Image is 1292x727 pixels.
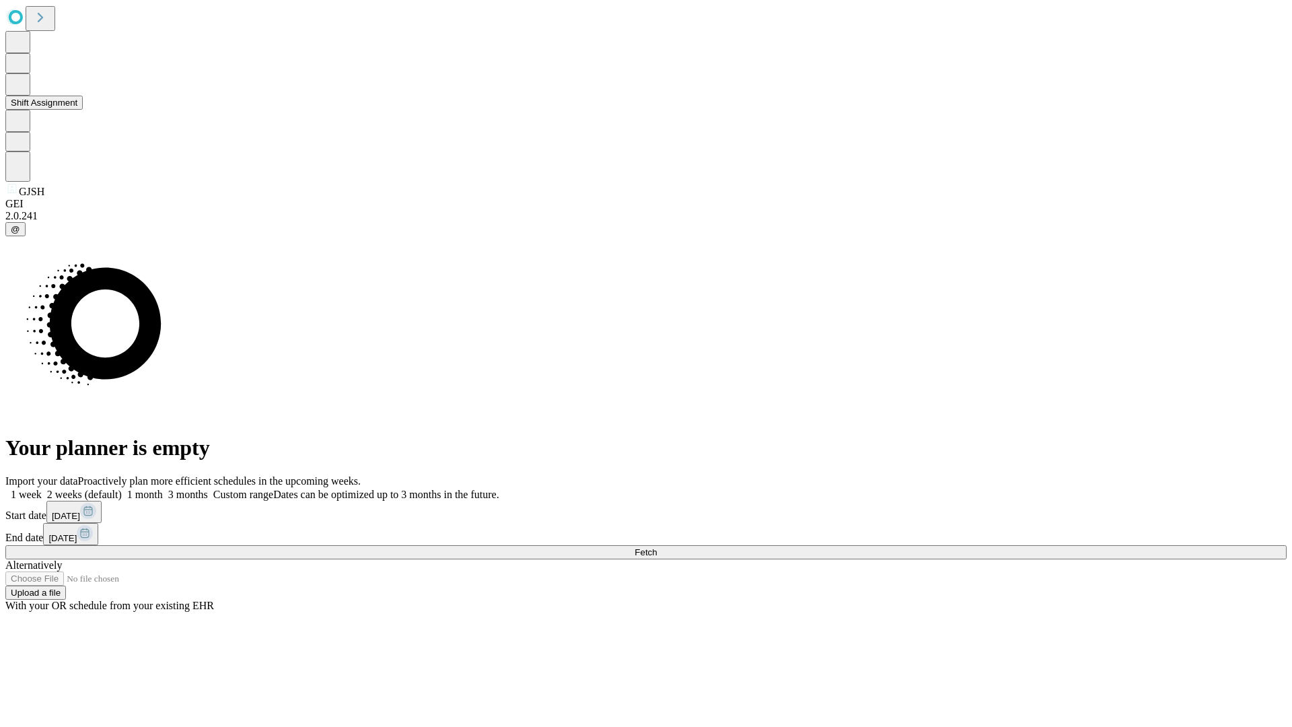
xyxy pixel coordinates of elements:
[5,523,1287,545] div: End date
[11,224,20,234] span: @
[127,489,163,500] span: 1 month
[168,489,208,500] span: 3 months
[19,186,44,197] span: GJSH
[5,559,62,571] span: Alternatively
[5,96,83,110] button: Shift Assignment
[5,475,78,487] span: Import your data
[273,489,499,500] span: Dates can be optimized up to 3 months in the future.
[5,501,1287,523] div: Start date
[46,501,102,523] button: [DATE]
[5,545,1287,559] button: Fetch
[5,210,1287,222] div: 2.0.241
[635,547,657,557] span: Fetch
[213,489,273,500] span: Custom range
[52,511,80,521] span: [DATE]
[5,600,214,611] span: With your OR schedule from your existing EHR
[5,198,1287,210] div: GEI
[43,523,98,545] button: [DATE]
[48,533,77,543] span: [DATE]
[47,489,122,500] span: 2 weeks (default)
[5,222,26,236] button: @
[5,436,1287,460] h1: Your planner is empty
[11,489,42,500] span: 1 week
[78,475,361,487] span: Proactively plan more efficient schedules in the upcoming weeks.
[5,586,66,600] button: Upload a file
